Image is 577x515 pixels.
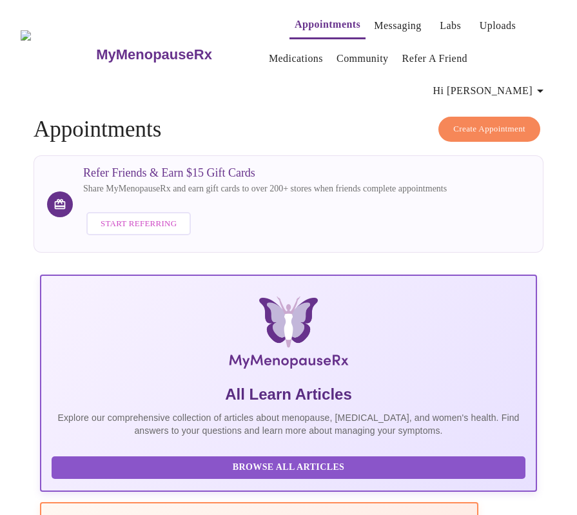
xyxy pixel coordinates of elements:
button: Create Appointment [438,117,540,142]
p: Share MyMenopauseRx and earn gift cards to over 200+ stores when friends complete appointments [83,182,447,195]
h3: MyMenopauseRx [96,46,212,63]
h3: Refer Friends & Earn $15 Gift Cards [83,166,447,180]
button: Browse All Articles [52,456,525,479]
a: Appointments [295,15,360,34]
p: Explore our comprehensive collection of articles about menopause, [MEDICAL_DATA], and women's hea... [52,411,525,437]
span: Start Referring [101,217,177,231]
a: Community [337,50,389,68]
button: Messaging [369,13,426,39]
button: Medications [264,46,328,72]
button: Hi [PERSON_NAME] [428,78,553,104]
button: Labs [430,13,471,39]
a: Messaging [374,17,421,35]
img: MyMenopauseRx Logo [126,296,451,374]
h4: Appointments [34,117,543,142]
button: Start Referring [86,212,191,236]
a: Labs [440,17,461,35]
span: Create Appointment [453,122,525,137]
a: Medications [269,50,323,68]
span: Hi [PERSON_NAME] [433,82,548,100]
button: Community [331,46,394,72]
button: Refer a Friend [397,46,473,72]
img: MyMenopauseRx Logo [21,30,95,79]
a: MyMenopauseRx [95,32,264,77]
a: Browse All Articles [52,461,529,472]
span: Browse All Articles [64,460,513,476]
a: Uploads [480,17,516,35]
button: Appointments [289,12,366,39]
button: Uploads [474,13,522,39]
a: Refer a Friend [402,50,468,68]
a: Start Referring [83,206,194,242]
h5: All Learn Articles [52,384,525,405]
